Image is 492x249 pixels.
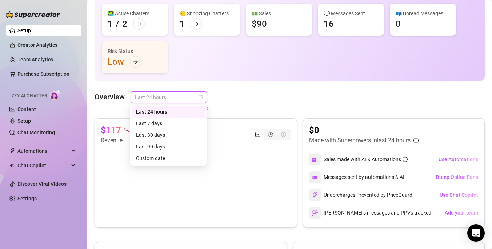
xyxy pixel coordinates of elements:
div: [PERSON_NAME]’s messages and PPVs tracked [309,207,431,219]
div: $90 [252,18,267,30]
a: Content [17,106,36,112]
div: 💵 Sales [252,9,306,17]
div: Custom date [136,154,201,162]
div: 1 [180,18,185,30]
span: dollar-circle [281,132,286,137]
span: arrow-right [133,59,138,64]
div: Sales made with AI & Automations [324,155,408,163]
img: svg%3e [312,156,318,163]
a: Chat Monitoring [17,130,55,135]
div: Last 30 days [132,129,205,141]
span: thunderbolt [9,148,15,154]
span: calendar [199,95,203,99]
span: arrow-right [194,21,199,26]
div: segmented control [250,129,291,140]
span: line-chart [255,132,260,137]
span: Use Chat Copilot [440,192,478,198]
button: Use Automations [438,154,479,165]
span: 9 % [130,127,135,134]
span: info-circle [403,157,408,162]
img: svg%3e [312,209,318,216]
button: Add your team [444,207,479,219]
img: svg%3e [312,174,318,180]
a: Purchase Subscription [17,71,69,77]
a: Settings [17,196,37,201]
div: Last 7 days [136,119,201,127]
span: info-circle [203,105,208,113]
article: $0 [309,124,419,136]
div: 0 [396,18,401,30]
span: Data may differ from OnlyFans [131,105,200,113]
article: Revenue [101,136,135,145]
span: Automations [17,145,69,157]
div: Undercharges Prevented by PriceGuard [309,189,412,201]
div: Last 90 days [132,141,205,152]
div: Risk Status [108,47,162,55]
img: Chat Copilot [9,163,14,168]
span: arrow-right [136,21,141,26]
img: svg%3e [312,192,318,198]
img: AI Chatter [50,90,61,100]
div: 2 [122,18,127,30]
div: 📪 Unread Messages [396,9,450,17]
a: Team Analytics [17,57,53,62]
article: Overview [95,91,125,102]
a: Creator Analytics [17,39,76,51]
div: Last 90 days [136,143,201,151]
a: Setup [17,28,31,33]
span: info-circle [413,138,419,143]
span: Izzy AI Chatter [10,93,47,99]
a: Discover Viral Videos [17,181,67,187]
div: Last 24 hours [136,108,201,116]
span: Add your team [445,210,478,216]
span: pie-chart [268,132,273,137]
div: 😴 Snoozing Chatters [180,9,234,17]
span: Last 24 hours [135,92,203,103]
div: Last 24 hours [132,106,205,118]
span: fall [124,128,129,133]
div: 1 [108,18,113,30]
div: Last 30 days [136,131,201,139]
img: logo-BBDzfeDw.svg [6,11,60,18]
div: Custom date [132,152,205,164]
div: 16 [324,18,334,30]
button: Bump Online Fans [436,171,479,183]
span: Use Automations [439,156,478,162]
button: Use Chat Copilot [439,189,479,201]
div: 💬 Messages Sent [324,9,378,17]
span: Bump Online Fans [436,174,478,180]
div: 👩‍💻 Active Chatters [108,9,162,17]
div: Messages sent by automations & AI [309,171,404,183]
a: Setup [17,118,31,124]
article: $117 [101,124,121,136]
span: Chat Copilot [17,160,69,171]
article: Made with Superpowers in last 24 hours [309,136,411,145]
div: Open Intercom Messenger [467,224,485,242]
div: Last 7 days [132,118,205,129]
